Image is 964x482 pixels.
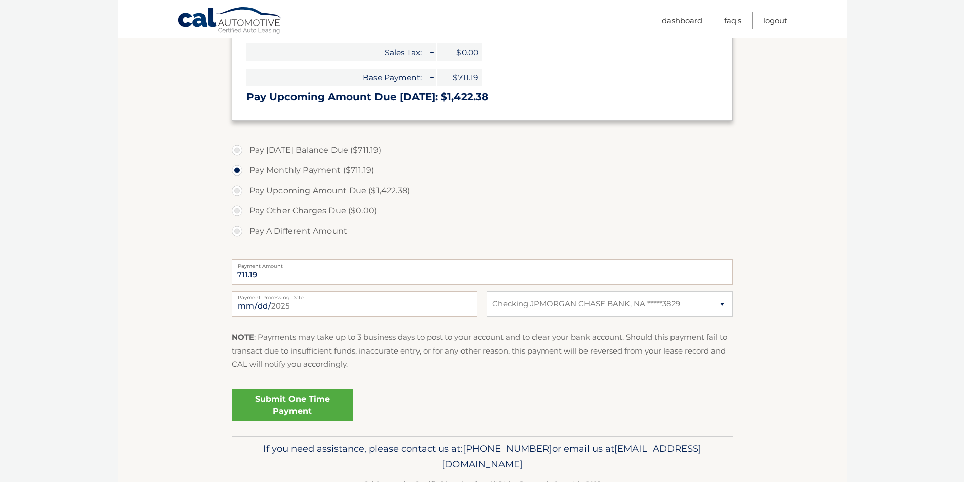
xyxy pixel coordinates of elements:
[437,69,482,86] span: $711.19
[232,259,733,268] label: Payment Amount
[232,181,733,201] label: Pay Upcoming Amount Due ($1,422.38)
[232,259,733,285] input: Payment Amount
[662,12,702,29] a: Dashboard
[238,441,726,473] p: If you need assistance, please contact us at: or email us at
[724,12,741,29] a: FAQ's
[246,91,718,103] h3: Pay Upcoming Amount Due [DATE]: $1,422.38
[763,12,787,29] a: Logout
[232,291,477,299] label: Payment Processing Date
[246,43,426,61] span: Sales Tax:
[232,140,733,160] label: Pay [DATE] Balance Due ($711.19)
[232,291,477,317] input: Payment Date
[232,389,353,421] a: Submit One Time Payment
[232,221,733,241] label: Pay A Different Amount
[232,332,254,342] strong: NOTE
[232,160,733,181] label: Pay Monthly Payment ($711.19)
[177,7,283,36] a: Cal Automotive
[232,201,733,221] label: Pay Other Charges Due ($0.00)
[232,331,733,371] p: : Payments may take up to 3 business days to post to your account and to clear your bank account....
[437,43,482,61] span: $0.00
[246,69,426,86] span: Base Payment:
[426,43,436,61] span: +
[426,69,436,86] span: +
[463,443,552,454] span: [PHONE_NUMBER]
